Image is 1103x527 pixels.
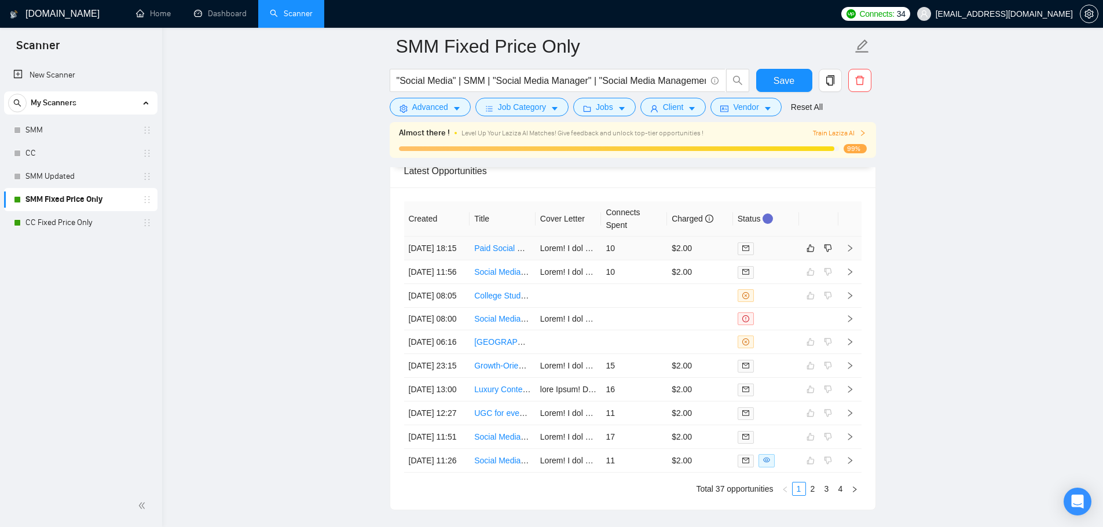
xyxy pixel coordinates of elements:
[742,315,749,322] span: exclamation-circle
[778,482,792,496] li: Previous Page
[601,449,667,473] td: 11
[601,260,667,284] td: 10
[404,378,470,401] td: [DATE] 13:00
[404,330,470,354] td: [DATE] 06:16
[782,486,789,493] span: left
[470,284,536,308] td: College Students Needed For Short WriteUps
[844,144,867,153] span: 99%
[399,127,450,139] span: Almost there !
[136,9,171,19] a: homeHome
[849,75,871,86] span: delete
[601,354,667,378] td: 15
[583,104,591,113] span: folder
[404,154,862,187] div: Latest Opportunities
[601,378,667,401] td: 16
[742,386,749,393] span: mail
[793,482,805,495] a: 1
[10,5,18,24] img: logo
[31,91,76,115] span: My Scanners
[404,284,470,308] td: [DATE] 08:05
[25,211,135,234] a: CC Fixed Price Only
[470,201,536,237] th: Title
[742,362,749,369] span: mail
[474,291,638,300] a: College Students Needed For Short WriteUps
[897,8,906,20] span: 34
[846,244,854,252] span: right
[470,308,536,330] td: Social Media Influencers Needed for Health App Promotion
[25,142,135,165] a: CC
[710,98,781,116] button: idcardVendorcaret-down
[601,425,667,449] td: 17
[848,482,862,496] button: right
[855,39,870,54] span: edit
[711,77,719,84] span: info-circle
[821,241,835,255] button: dislike
[859,8,894,20] span: Connects:
[142,218,152,227] span: holder
[663,101,684,113] span: Client
[470,354,536,378] td: Growth-Oriented and Lead Generation Fixated Social Media Manager
[834,482,847,495] a: 4
[846,362,854,370] span: right
[142,195,152,204] span: holder
[1080,9,1098,19] a: setting
[404,237,470,260] td: [DATE] 18:15
[846,456,854,465] span: right
[596,101,613,113] span: Jobs
[807,482,819,495] a: 2
[846,292,854,300] span: right
[846,338,854,346] span: right
[846,268,854,276] span: right
[667,449,733,473] td: $2.00
[824,244,832,253] span: dislike
[819,69,842,92] button: copy
[474,408,752,418] a: UGC for events marketing in [GEOGRAPHIC_DATA], [GEOGRAPHIC_DATA]
[834,482,848,496] li: 4
[470,425,536,449] td: Social Media Manager & Content Creator
[474,385,620,394] a: Luxury Content & Social Media Assistant
[742,268,749,275] span: mail
[25,188,135,211] a: SMM Fixed Price Only
[270,9,313,19] a: searchScanner
[551,104,559,113] span: caret-down
[573,98,636,116] button: folderJobscaret-down
[470,330,536,354] td: Central Park Autumn Walk
[667,378,733,401] td: $2.00
[13,64,148,87] a: New Scanner
[791,101,823,113] a: Reset All
[667,260,733,284] td: $2.00
[404,354,470,378] td: [DATE] 23:15
[807,244,815,253] span: like
[820,482,833,495] a: 3
[474,314,686,323] a: Social Media Influencers Needed for Health App Promotion
[846,315,854,323] span: right
[194,9,247,19] a: dashboardDashboard
[819,75,841,86] span: copy
[396,32,852,61] input: Scanner name...
[742,245,749,252] span: mail
[404,449,470,473] td: [DATE] 11:26
[848,69,871,92] button: delete
[847,9,856,19] img: upwork-logo.png
[667,401,733,425] td: $2.00
[813,128,866,139] button: Train Laziza AI
[474,337,609,347] a: [GEOGRAPHIC_DATA] Autumn Walk
[412,101,448,113] span: Advanced
[820,482,834,496] li: 3
[470,260,536,284] td: Social Media Engagement Boost and Follower Growth Specialist
[846,433,854,441] span: right
[764,104,772,113] span: caret-down
[667,354,733,378] td: $2.00
[25,119,135,142] a: SMM
[390,98,471,116] button: settingAdvancedcaret-down
[474,432,622,441] a: Social Media Manager & Content Creator
[498,101,546,113] span: Job Category
[601,201,667,237] th: Connects Spent
[720,104,728,113] span: idcard
[461,129,703,137] span: Level Up Your Laziza AI Matches! Give feedback and unlock top-tier opportunities !
[804,241,818,255] button: like
[536,201,602,237] th: Cover Letter
[485,104,493,113] span: bars
[778,482,792,496] button: left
